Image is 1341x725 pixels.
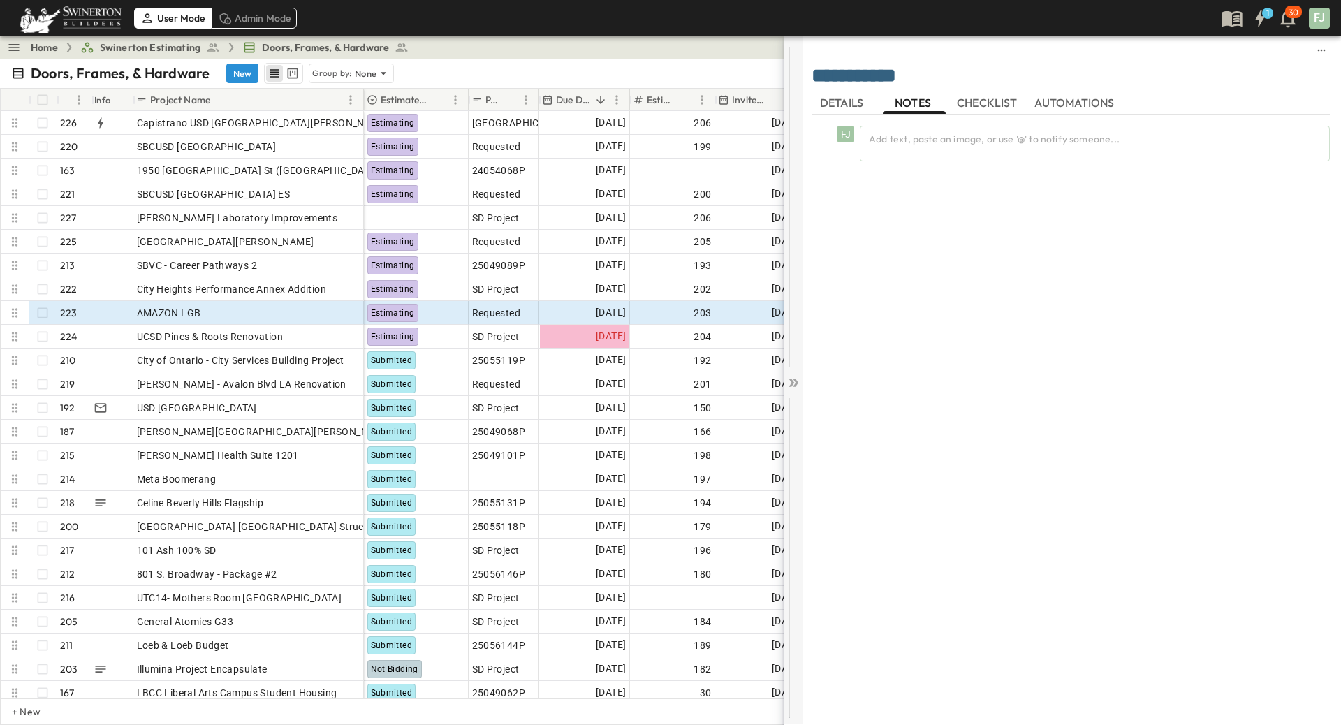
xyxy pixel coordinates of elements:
span: Estimating [371,332,415,342]
span: 25049101P [472,448,526,462]
span: 25049068P [472,425,526,439]
p: Estimate Status [381,93,429,107]
p: 227 [60,211,77,225]
span: Capistrano USD [GEOGRAPHIC_DATA][PERSON_NAME] [137,116,389,130]
p: Estimate Number [647,93,675,107]
p: 163 [60,163,75,177]
span: 184 [694,615,711,629]
p: 223 [60,306,78,320]
span: 101 Ash 100% SD [137,543,217,557]
span: [DATE] [596,423,626,439]
span: 192 [694,353,711,367]
span: SD Project [472,615,520,629]
span: 25055119P [472,353,526,367]
span: Estimating [371,308,415,318]
span: [DATE] [596,495,626,511]
p: 210 [60,353,76,367]
button: Sort [502,92,518,108]
button: Menu [694,91,710,108]
p: Invite Date [732,93,766,107]
span: 25055131P [472,496,526,510]
div: Info [94,80,111,119]
span: [DATE] [596,162,626,178]
div: # [57,89,91,111]
button: Menu [342,91,359,108]
p: 218 [60,496,75,510]
span: AMAZON LGB [137,306,201,320]
p: None [355,66,377,80]
span: AUTOMATIONS [1034,96,1117,109]
span: 801 S. Broadway - Package #2 [137,567,277,581]
span: [PERSON_NAME] Laboratory Improvements [137,211,338,225]
div: User Mode [134,8,212,29]
span: [DATE] [596,684,626,701]
span: Meta Boomerang [137,472,217,486]
span: Submitted [371,569,413,579]
span: Requested [472,187,521,201]
span: Requested [472,235,521,249]
span: Estimating [371,261,415,270]
button: row view [266,65,283,82]
span: Submitted [371,498,413,508]
span: Submitted [371,451,413,460]
p: 211 [60,638,73,652]
span: 189 [694,638,711,652]
span: Submitted [371,379,413,389]
img: 6c363589ada0b36f064d841b69d3a419a338230e66bb0a533688fa5cc3e9e735.png [17,3,124,33]
span: SD Project [472,543,520,557]
span: 200 [694,187,711,201]
p: 213 [60,258,75,272]
span: SBCUSD [GEOGRAPHIC_DATA] [137,140,277,154]
button: Sort [432,92,447,108]
span: Swinerton Estimating [100,41,200,54]
span: 179 [694,520,711,534]
span: 25056144P [472,638,526,652]
span: 205 [694,235,711,249]
span: [DATE] [596,613,626,629]
span: NOTES [895,96,934,109]
span: [DATE] [596,352,626,368]
button: Sort [213,92,228,108]
p: 212 [60,567,75,581]
p: 167 [60,686,75,700]
span: 150 [694,401,711,415]
span: [DATE] [596,186,626,202]
button: sidedrawer-menu [1313,42,1330,59]
span: 25055118P [472,520,526,534]
span: 180 [694,567,711,581]
span: Requested [472,377,521,391]
span: 25049089P [472,258,526,272]
p: 219 [60,377,75,391]
p: 220 [60,140,78,154]
p: Group by: [312,66,352,80]
div: Add text, paste an image, or use '@' to notify someone... [860,126,1330,161]
span: General Atomics G33 [137,615,234,629]
span: 199 [694,140,711,154]
span: SD Project [472,401,520,415]
span: Submitted [371,617,413,627]
span: 30 [700,686,712,700]
span: [DATE] [596,138,626,154]
span: SD Project [472,330,520,344]
span: 1950 [GEOGRAPHIC_DATA] St ([GEOGRAPHIC_DATA] & Grape) [137,163,422,177]
div: Admin Mode [212,8,298,29]
span: SD Project [472,211,520,225]
span: DETAILS [820,96,866,109]
p: 205 [60,615,78,629]
span: SBVC - Career Pathways 2 [137,258,258,272]
span: 198 [694,448,711,462]
span: Submitted [371,474,413,484]
button: Sort [62,92,78,108]
span: [DATE] [596,210,626,226]
span: 206 [694,116,711,130]
span: Estimating [371,118,415,128]
button: Menu [447,91,464,108]
p: P-Code [485,93,499,107]
p: 187 [60,425,75,439]
div: table view [264,63,303,84]
span: Estimating [371,166,415,175]
span: 25056146P [472,567,526,581]
div: Info [91,89,133,111]
span: 196 [694,543,711,557]
span: Submitted [371,545,413,555]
